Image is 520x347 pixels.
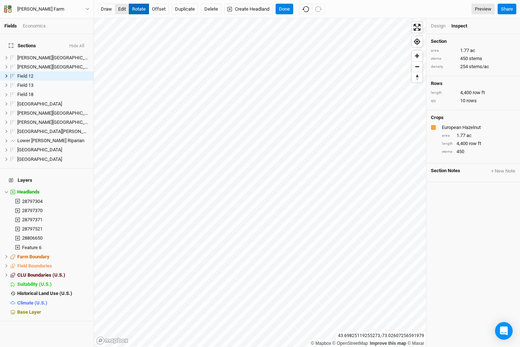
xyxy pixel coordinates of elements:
[431,89,516,96] div: 4,400
[431,23,446,29] div: Design
[17,129,97,134] span: [GEOGRAPHIC_DATA][PERSON_NAME]
[276,4,293,15] button: Done
[472,4,495,15] a: Preview
[431,115,444,121] h4: Crops
[17,119,97,125] span: [PERSON_NAME][GEOGRAPHIC_DATA]
[17,272,89,278] div: CLU Boundaries (U.S.)
[431,90,457,96] div: length
[17,263,89,269] div: Field Boundaries
[201,4,221,15] button: Delete
[17,189,89,195] div: Headlands
[17,138,89,144] div: Lower Bogue Riparian
[22,217,89,223] div: 28797371
[149,4,169,15] button: offset
[17,5,64,13] div: [PERSON_NAME] Farm
[412,36,422,47] button: Find my location
[451,23,477,29] div: Inspect
[431,81,516,86] h4: Rows
[17,156,89,162] div: West Field
[17,189,40,195] span: Headlands
[22,226,89,232] div: 28797521
[370,341,406,346] a: Improve this map
[9,43,36,49] span: Sections
[17,92,89,97] div: Field 18
[22,235,89,241] div: 28806650
[17,55,89,61] div: Bogue Field
[94,18,426,347] canvas: Map
[22,199,89,204] div: 28797304
[17,147,89,153] div: Upper South Pasture
[466,132,472,139] span: ac
[4,5,90,13] button: [PERSON_NAME] Farm
[336,332,426,340] div: 43.69825119255273 , -73.02607256591979
[17,5,64,13] div: Cadwell Farm
[412,72,422,82] button: Reset bearing to north
[431,47,516,54] div: 1.77
[17,156,62,162] span: [GEOGRAPHIC_DATA]
[491,168,516,174] button: + New Note
[22,245,41,250] span: Feature 6
[17,110,89,116] div: Knoll Field North
[129,4,149,15] button: rotate
[224,4,273,15] button: Create Headland
[69,44,85,49] button: Hide All
[312,4,325,15] button: Redo (^Z)
[17,300,47,306] span: Climate (U.S.)
[17,281,89,287] div: Suitability (U.S.)
[17,300,89,306] div: Climate (U.S.)
[17,82,89,88] div: Field 13
[22,208,43,213] span: 28797370
[17,92,33,97] span: Field 18
[17,138,84,143] span: Lower [PERSON_NAME] Riparian
[431,48,457,53] div: area
[17,309,41,315] span: Base Layer
[498,4,516,15] button: Share
[17,281,52,287] span: Suitability (U.S.)
[431,168,460,174] span: Section Notes
[466,97,477,104] span: rows
[442,124,514,131] div: European Hazelnut
[17,147,62,152] span: [GEOGRAPHIC_DATA]
[17,272,65,278] span: CLU Boundaries (U.S.)
[412,62,422,72] span: Zoom out
[22,226,43,232] span: 28797521
[431,97,516,104] div: 10
[311,341,331,346] a: Mapbox
[469,55,482,62] span: stems
[115,4,129,15] button: edit
[17,73,89,79] div: Field 12
[332,341,368,346] a: OpenStreetMap
[17,309,89,315] div: Base Layer
[470,47,475,54] span: ac
[469,63,489,70] span: stems/ac
[22,208,89,214] div: 28797370
[17,82,33,88] span: Field 13
[431,56,457,62] div: stems
[17,110,97,116] span: [PERSON_NAME][GEOGRAPHIC_DATA]
[17,101,89,107] div: Island Field
[98,4,115,15] button: draw
[4,173,89,188] h4: Layers
[473,89,485,96] span: row ft
[17,129,89,134] div: Lower Bogue Field
[22,235,43,241] span: 28806650
[299,4,312,15] button: Undo (^z)
[17,119,89,125] div: Knoll Field South
[17,254,50,259] span: Farm Boundary
[4,23,17,29] a: Fields
[17,254,89,260] div: Farm Boundary
[23,23,46,29] div: Economics
[22,217,43,222] span: 28797371
[412,61,422,72] button: Zoom out
[442,133,453,139] div: area
[495,322,513,340] div: Open Intercom Messenger
[407,341,424,346] a: Maxar
[431,63,516,70] div: 254
[412,51,422,61] button: Zoom in
[17,291,72,296] span: Historical Land Use (U.S.)
[17,263,52,269] span: Field Boundaries
[96,336,128,345] a: Mapbox logo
